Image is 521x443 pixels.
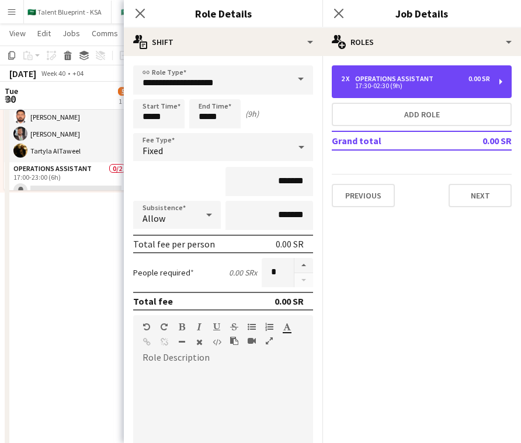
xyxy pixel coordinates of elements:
[230,336,238,346] button: Paste as plain text
[178,337,186,347] button: Horizontal Line
[124,28,322,56] div: Shift
[62,28,80,39] span: Jobs
[229,267,257,278] div: 0.00 SR x
[283,322,291,332] button: Text Color
[143,212,165,224] span: Allow
[72,69,84,78] div: +04
[5,86,18,96] span: Tue
[444,131,512,150] td: 0.00 SR
[322,28,521,56] div: Roles
[5,26,30,41] a: View
[195,337,203,347] button: Clear Formatting
[112,1,202,23] button: 🇸🇦 Blink Experince - KSA
[213,337,221,347] button: HTML Code
[9,68,36,79] div: [DATE]
[332,131,444,150] td: Grand total
[124,6,322,21] h3: Role Details
[245,109,259,119] div: (9h)
[4,162,135,219] app-card-role: Operations Assistant0/217:00-23:00 (6h)
[213,322,221,332] button: Underline
[118,87,134,96] span: 5/7
[133,295,173,307] div: Total fee
[39,69,68,78] span: Week 40
[58,26,85,41] a: Jobs
[33,26,55,41] a: Edit
[92,28,118,39] span: Comms
[248,336,256,346] button: Insert video
[332,184,395,207] button: Previous
[195,322,203,332] button: Italic
[468,75,490,83] div: 0.00 SR
[143,145,163,156] span: Fixed
[230,322,238,332] button: Strikethrough
[178,322,186,332] button: Bold
[18,1,112,23] button: 🇸🇦 Talent Blueprint - KSA
[341,75,355,83] div: 2 x
[143,322,151,332] button: Undo
[322,6,521,21] h3: Job Details
[87,26,123,41] a: Comms
[160,322,168,332] button: Redo
[355,75,438,83] div: Operations Assistant
[265,322,273,332] button: Ordered List
[119,97,134,106] div: 1 Job
[133,238,215,250] div: Total fee per person
[341,83,490,89] div: 17:30-02:30 (9h)
[294,258,313,273] button: Increase
[276,238,304,250] div: 0.00 SR
[133,267,194,278] label: People required
[9,28,26,39] span: View
[265,336,273,346] button: Fullscreen
[449,184,512,207] button: Next
[332,103,512,126] button: Add role
[37,28,51,39] span: Edit
[275,295,304,307] div: 0.00 SR
[248,322,256,332] button: Unordered List
[3,92,18,106] span: 30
